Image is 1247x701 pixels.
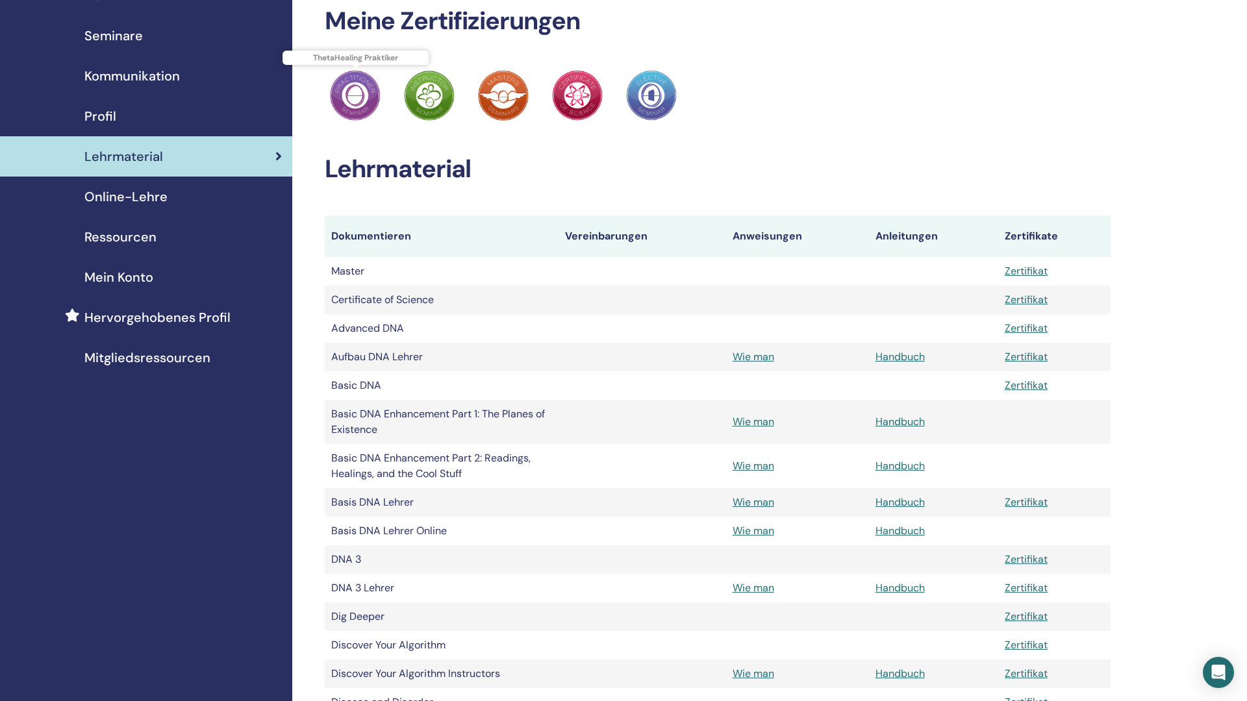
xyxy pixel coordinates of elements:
[325,343,559,371] td: Aufbau DNA Lehrer
[330,70,381,121] img: Practitioner
[869,215,998,257] th: Anleitungen
[726,215,869,257] th: Anweisungen
[325,215,559,257] th: Dokumentieren
[325,371,559,400] td: Basic DNA
[1005,638,1048,652] a: Zertifikat
[552,70,603,121] img: Practitioner
[1005,667,1048,680] a: Zertifikat
[478,70,529,121] img: Practitioner
[626,70,677,121] img: Practitioner
[1005,609,1048,623] a: Zertifikat
[84,267,153,287] span: Mein Konto
[325,286,559,314] td: Certificate of Science
[325,659,559,688] td: Discover Your Algorithm Instructors
[998,215,1111,257] th: Zertifikate
[84,26,143,45] span: Seminare
[1203,657,1234,688] div: Open Intercom Messenger
[84,348,210,367] span: Mitgliedsressourcen
[733,415,774,428] a: Wie man
[404,70,455,121] img: Practitioner
[84,66,180,86] span: Kommunikation
[875,495,925,509] a: Handbuch
[84,106,116,126] span: Profil
[875,581,925,595] a: Handbuch
[325,488,559,517] td: Basis DNA Lehrer
[325,545,559,574] td: DNA 3
[733,667,774,680] a: Wie man
[1005,350,1048,363] a: Zertifikat
[325,517,559,545] td: Basis DNA Lehrer Online
[733,581,774,595] a: Wie man
[875,667,925,680] a: Handbuch
[325,6,1111,36] h2: Meine Zertifizierungen
[733,495,774,509] a: Wie man
[1005,264,1048,278] a: Zertifikat
[1005,293,1048,306] a: Zertifikat
[325,154,1111,184] h2: Lehrmaterial
[1005,581,1048,595] a: Zertifikat
[875,459,925,473] a: Handbuch
[325,400,559,444] td: Basic DNA Enhancement Part 1: The Planes of Existence
[1005,495,1048,509] a: Zertifikat
[283,51,429,65] span: ThetaHealing Praktiker
[875,350,925,363] a: Handbuch
[84,308,231,327] span: Hervorgehobenes Profil
[559,215,726,257] th: Vereinbarungen
[733,350,774,363] a: Wie man
[1005,321,1048,335] a: Zertifikat
[875,524,925,537] a: Handbuch
[325,314,559,343] td: Advanced DNA
[84,227,157,247] span: Ressourcen
[1005,552,1048,566] a: Zertifikat
[84,147,163,166] span: Lehrmaterial
[325,444,559,488] td: Basic DNA Enhancement Part 2: Readings, Healings, and the Cool Stuff
[1005,378,1048,392] a: Zertifikat
[84,187,168,206] span: Online-Lehre
[325,257,559,286] td: Master
[733,524,774,537] a: Wie man
[875,415,925,428] a: Handbuch
[733,459,774,473] a: Wie man
[325,631,559,659] td: Discover Your Algorithm
[325,574,559,602] td: DNA 3 Lehrer
[325,602,559,631] td: Dig Deeper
